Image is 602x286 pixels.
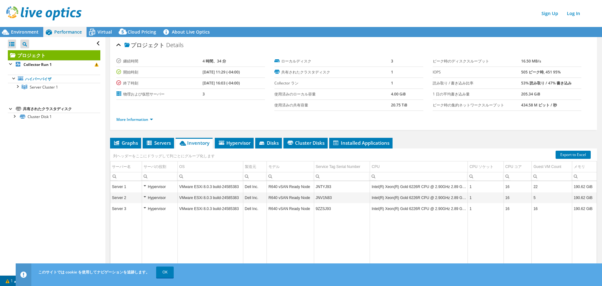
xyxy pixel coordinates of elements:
[243,192,267,203] td: Column 製造元, Value Dell Inc.
[23,105,100,113] div: 共有されたクラスタディスク
[112,163,131,170] div: サーバー名
[572,203,597,214] td: Column メモリ, Value 190.62 GiB
[116,91,203,97] label: 物理および仮想サーバー
[142,203,177,214] td: Column サーバの役割, Value Hypervisor
[532,192,572,203] td: Column Guest VM Count, Value 5
[113,140,138,146] span: Graphs
[370,192,468,203] td: Column CPU, Value Intel(R) Xeon(R) Gold 6226R CPU @ 2.90GHz 2.89 GHz
[161,27,214,37] a: About Live Optics
[370,203,468,214] td: Column CPU, Value Intel(R) Xeon(R) Gold 6226R CPU @ 2.90GHz 2.89 GHz
[532,172,572,181] td: Column Guest VM Count, Filter cell
[128,29,156,35] span: Cloud Pricing
[574,163,585,170] div: メモリ
[521,69,561,75] b: 505 ピーク時, 451 95%
[144,183,176,191] div: Hypervisor
[243,181,267,192] td: Column 製造元, Value Dell Inc.
[532,181,572,192] td: Column Guest VM Count, Value 22
[116,69,203,75] label: 開始時刻
[504,172,532,181] td: Column CPU コア, Filter cell
[177,203,243,214] td: Column OS, Value VMware ESXi 8.0.3 build-24585383
[11,29,39,35] span: Environment
[142,181,177,192] td: Column サーバの役割, Value Hypervisor
[370,172,468,181] td: Column CPU, Filter cell
[314,181,370,192] td: Column Service Tag Serial Number, Value JNTYJ93
[203,58,226,64] b: 4 時間、34 分
[391,58,393,64] b: 3
[521,58,541,64] b: 16.50 MB/s
[243,203,267,214] td: Column 製造元, Value Dell Inc.
[156,267,174,278] a: OK
[572,161,597,172] td: メモリ Column
[179,140,209,146] span: Inventory
[6,6,82,20] img: live_optics_svg.svg
[1,277,21,285] a: 1
[505,163,522,170] div: CPU コア
[521,91,540,97] b: 205.34 GiB
[469,163,494,170] div: CPU ソケット
[245,163,256,170] div: 製造元
[433,58,521,64] label: ピーク時のディスクスループット
[54,29,82,35] span: Performance
[274,91,391,97] label: 使用済みのローカル容量
[177,192,243,203] td: Column OS, Value VMware ESXi 8.0.3 build-24585383
[142,192,177,203] td: Column サーバの役割, Value Hypervisor
[267,192,314,203] td: Column モデル, Value R640 vSAN Ready Node
[274,69,391,75] label: 共有されたクラスタディスク
[468,203,504,214] td: Column CPU ソケット, Value 1
[8,83,100,91] a: Server Cluster 1
[468,172,504,181] td: Column CPU ソケット, Filter cell
[267,172,314,181] td: Column モデル, Filter cell
[203,80,240,86] b: [DATE] 16:03 (-04:00)
[391,69,393,75] b: 1
[314,172,370,181] td: Column Service Tag Serial Number, Filter cell
[268,163,280,170] div: モデル
[243,161,267,172] td: 製造元 Column
[166,41,183,49] span: Details
[142,172,177,181] td: Column サーバの役割, Filter cell
[144,205,176,213] div: Hypervisor
[391,91,406,97] b: 4.00 GiB
[203,69,240,75] b: [DATE] 11:29 (-04:00)
[391,102,407,108] b: 20.75 TiB
[110,161,142,172] td: サーバー名 Column
[116,117,153,122] a: More Information
[112,152,216,160] div: 列ヘッダーをここにドラッグして列ごとにグループ化します
[274,102,391,108] label: 使用済みの共有容量
[370,181,468,192] td: Column CPU, Value Intel(R) Xeon(R) Gold 6226R CPU @ 2.90GHz 2.89 GHz
[218,140,251,146] span: Hypervisor
[142,161,177,172] td: サーバの役割 Column
[24,62,52,67] b: Collector Run 1
[556,151,591,159] a: Export to Excel
[267,203,314,214] td: Column モデル, Value R640 vSAN Ready Node
[98,29,112,35] span: Virtual
[433,91,521,97] label: 1 日の平均書き込み量
[144,194,176,202] div: Hypervisor
[287,140,325,146] span: Cluster Disks
[258,140,279,146] span: Disks
[267,181,314,192] td: Column モデル, Value R640 vSAN Ready Node
[468,181,504,192] td: Column CPU ソケット, Value 1
[124,42,165,48] span: プロジェクト
[179,163,185,170] div: OS
[8,75,100,83] a: ハイパーバイザ
[391,80,393,86] b: 1
[433,102,521,108] label: ピーク時の集約ネットワークスループット
[203,91,205,97] b: 3
[521,102,557,108] b: 434.58 M ビット / 秒
[8,50,100,60] a: プロジェクト
[8,60,100,68] a: Collector Run 1
[146,140,171,146] span: Servers
[144,163,166,170] div: サーバの役割
[468,192,504,203] td: Column CPU ソケット, Value 1
[572,192,597,203] td: Column メモリ, Value 190.62 GiB
[468,161,504,172] td: CPU ソケット Column
[110,172,142,181] td: Column サーバー名, Filter cell
[314,192,370,203] td: Column Service Tag Serial Number, Value JNV1N83
[572,181,597,192] td: Column メモリ, Value 190.62 GiB
[533,163,561,170] div: Guest VM Count
[110,148,597,282] div: Data grid
[30,84,58,90] span: Server Cluster 1
[433,69,521,75] label: IOPS
[504,192,532,203] td: Column CPU コア, Value 16
[8,113,100,121] a: Cluster Disk 1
